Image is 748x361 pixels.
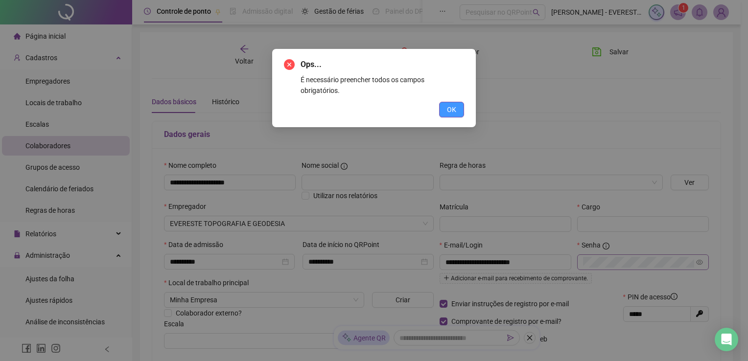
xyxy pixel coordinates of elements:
span: close-circle [284,59,295,70]
span: É necessário preencher todos os campos obrigatórios. [301,76,424,94]
div: Open Intercom Messenger [715,328,738,351]
span: Ops... [301,60,322,69]
button: OK [439,102,464,117]
span: OK [447,104,456,115]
